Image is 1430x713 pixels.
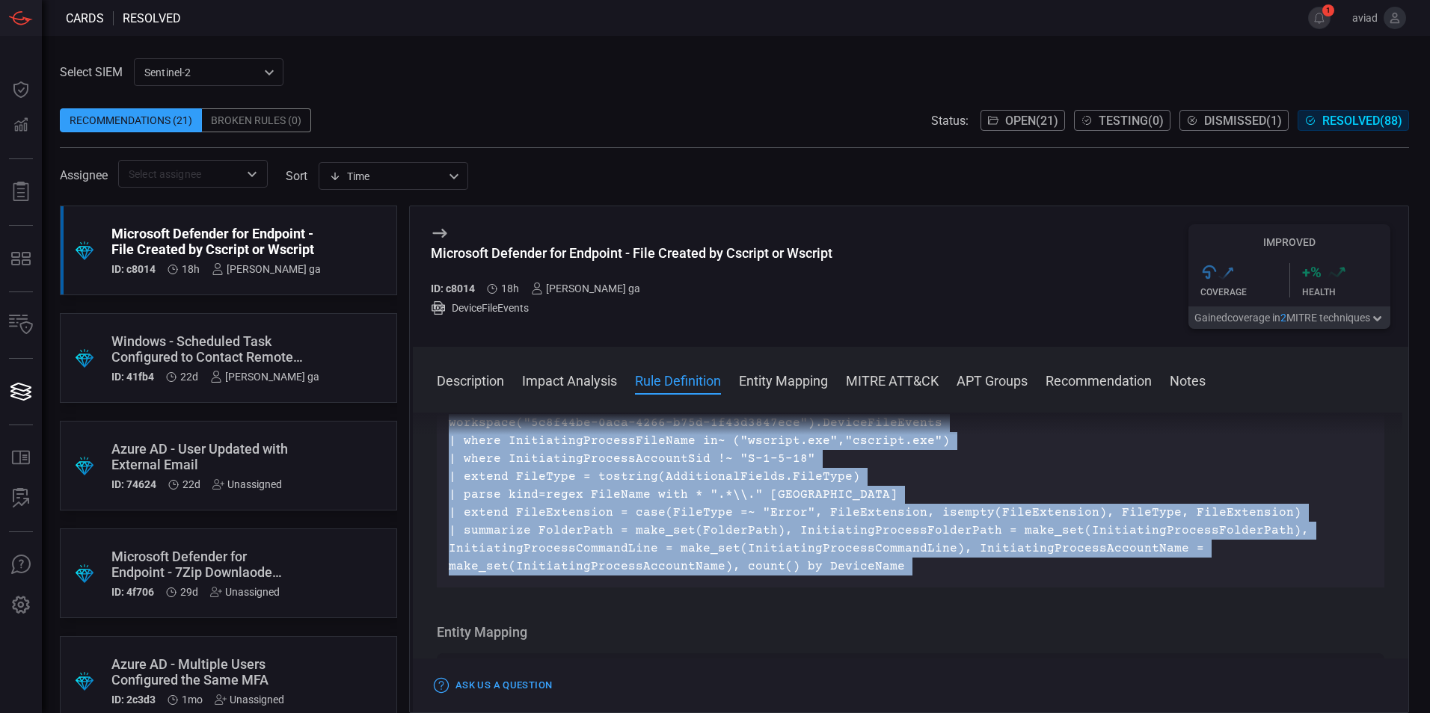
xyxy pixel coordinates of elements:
[957,371,1028,389] button: APT Groups
[431,283,475,294] h5: ID: c8014
[111,586,154,598] h5: ID: 4f706
[531,283,640,294] div: [PERSON_NAME] ga
[437,623,1384,641] h3: Entity Mapping
[437,371,504,389] button: Description
[3,72,39,108] button: Dashboard
[431,300,832,315] div: DeviceFileEvents
[635,371,721,389] button: Rule Definition
[1074,110,1170,131] button: Testing(0)
[111,478,156,490] h5: ID: 74624
[3,440,39,476] button: Rule Catalog
[329,169,444,184] div: Time
[3,108,39,143] button: Detections
[1302,287,1391,297] div: Health
[981,110,1065,131] button: Open(21)
[1308,7,1331,29] button: 1
[1188,236,1390,248] h5: Improved
[3,547,39,583] button: Ask Us A Question
[1099,114,1164,128] span: Testing ( 0 )
[1322,114,1402,128] span: Resolved ( 88 )
[3,481,39,516] button: ALERT ANALYSIS
[123,11,181,25] span: resolved
[60,65,123,79] label: Select SIEM
[182,478,200,490] span: Jul 28, 2025 5:35 PM
[111,694,156,706] h5: ID: 2c3d3
[1179,110,1289,131] button: Dismissed(1)
[1302,263,1322,281] h3: + %
[202,108,311,132] div: Broken Rules (0)
[1188,306,1390,329] button: Gainedcoverage in2MITRE techniques
[66,11,104,25] span: Cards
[431,674,556,697] button: Ask Us a Question
[180,371,198,383] span: Jul 28, 2025 5:36 PM
[1280,312,1286,324] span: 2
[1046,371,1152,389] button: Recommendation
[1200,287,1289,297] div: Coverage
[3,241,39,277] button: MITRE - Detection Posture
[1322,4,1334,16] span: 1
[431,245,832,261] div: Microsoft Defender for Endpoint - File Created by Cscript or Wscript
[111,441,289,472] div: Azure AD - User Updated with External Email
[111,333,319,365] div: Windows - Scheduled Task Configured to Contact Remote Domain or IP
[242,164,263,185] button: Open
[182,263,200,275] span: Aug 18, 2025 6:50 PM
[3,374,39,410] button: Cards
[739,371,828,389] button: Entity Mapping
[144,65,260,80] p: sentinel-2
[212,478,282,490] div: Unassigned
[180,586,198,598] span: Jul 21, 2025 4:04 PM
[210,586,280,598] div: Unassigned
[215,694,284,706] div: Unassigned
[111,263,156,275] h5: ID: c8014
[60,168,108,182] span: Assignee
[1298,110,1409,131] button: Resolved(88)
[522,371,617,389] button: Impact Analysis
[111,226,321,257] div: Microsoft Defender for Endpoint - File Created by Cscript or Wscript
[501,283,519,294] span: Aug 18, 2025 6:50 PM
[1337,12,1378,24] span: aviad
[3,174,39,210] button: Reports
[212,263,321,275] div: [PERSON_NAME] ga
[931,114,969,128] span: Status:
[111,371,154,383] h5: ID: 41fb4
[1005,114,1058,128] span: Open ( 21 )
[182,694,203,706] span: Jul 15, 2025 5:51 PM
[846,371,939,389] button: MITRE ATT&CK
[1204,114,1282,128] span: Dismissed ( 1 )
[123,164,239,183] input: Select assignee
[3,307,39,343] button: Inventory
[60,108,202,132] div: Recommendations (21)
[111,549,289,580] div: Microsoft Defender for Endpoint - 7Zip Downlaoded from non-official Website
[449,414,1372,575] p: workspace("5c8f44be-0aca-4266-b75d-1f43d3847ece").DeviceFileEvents | where InitiatingProcessFileN...
[111,656,289,688] div: Azure AD - Multiple Users Configured the Same MFA
[3,587,39,623] button: Preferences
[210,371,319,383] div: [PERSON_NAME] ga
[286,169,307,183] label: sort
[1170,371,1206,389] button: Notes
